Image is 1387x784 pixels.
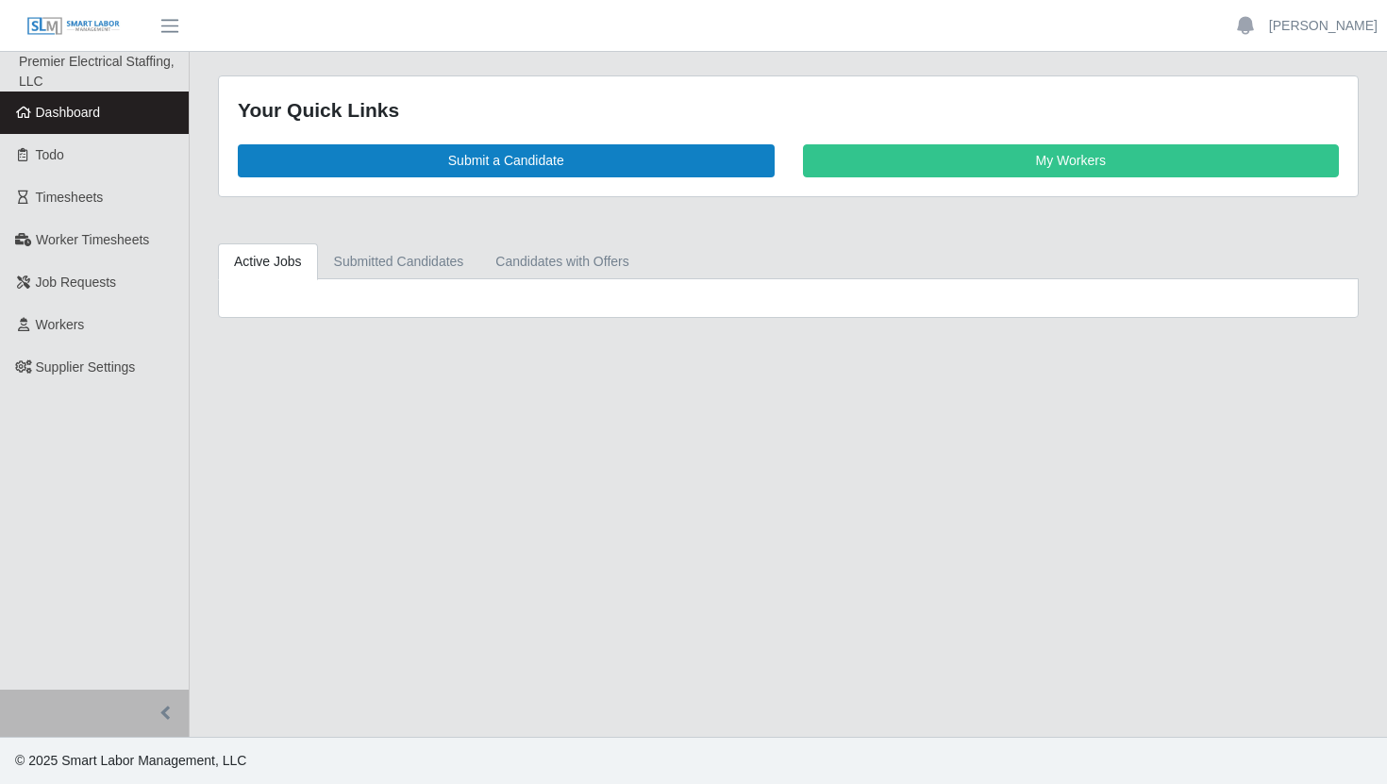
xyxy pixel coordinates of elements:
[479,243,644,280] a: Candidates with Offers
[1269,16,1378,36] a: [PERSON_NAME]
[803,144,1340,177] a: My Workers
[36,147,64,162] span: Todo
[36,317,85,332] span: Workers
[238,144,775,177] a: Submit a Candidate
[36,232,149,247] span: Worker Timesheets
[19,54,175,89] span: Premier Electrical Staffing, LLC
[36,359,136,375] span: Supplier Settings
[238,95,1339,125] div: Your Quick Links
[36,105,101,120] span: Dashboard
[36,275,117,290] span: Job Requests
[218,243,318,280] a: Active Jobs
[36,190,104,205] span: Timesheets
[15,753,246,768] span: © 2025 Smart Labor Management, LLC
[318,243,480,280] a: Submitted Candidates
[26,16,121,37] img: SLM Logo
